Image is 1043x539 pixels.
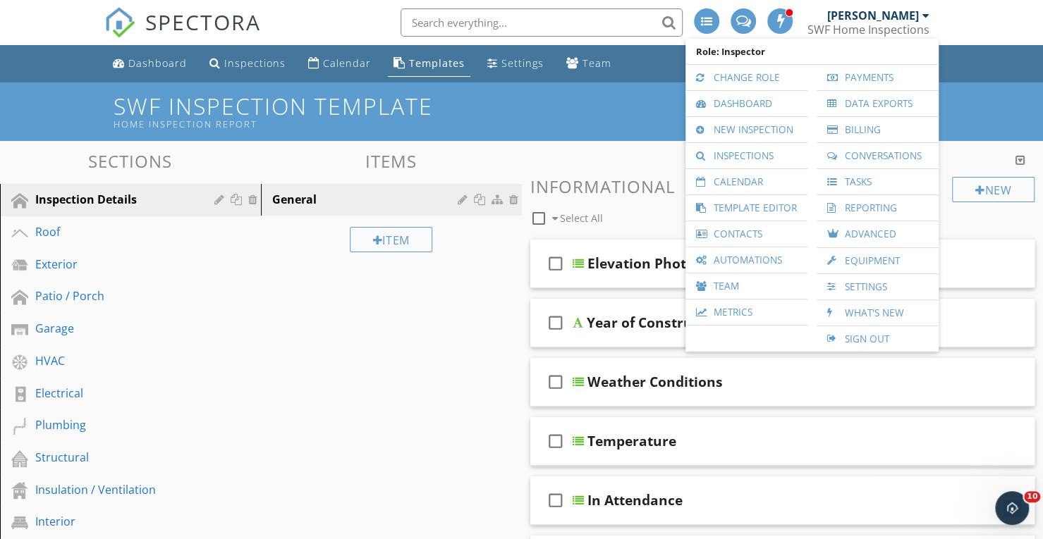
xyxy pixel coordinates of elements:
[104,7,135,38] img: The Best Home Inspection Software - Spectora
[530,151,1035,171] h3: Comments
[482,51,549,77] a: Settings
[35,513,194,530] div: Interior
[560,211,603,225] span: Select All
[128,56,187,70] div: Dashboard
[952,177,1035,202] div: New
[409,56,465,70] div: Templates
[824,326,932,352] a: Sign Out
[401,8,683,37] input: Search everything...
[693,91,800,116] a: Dashboard
[824,91,932,116] a: Data Exports
[587,255,712,272] div: Elevation Photo(s)
[693,273,800,299] a: Team
[35,416,194,433] div: Plumbing
[35,191,194,208] div: Inspection Details
[824,274,932,299] a: Settings
[824,169,932,194] a: Tasks
[35,449,194,466] div: Structural
[583,56,611,70] div: Team
[114,118,719,130] div: Home Inspection Report
[104,19,261,49] a: SPECTORA
[824,221,932,247] a: Advanced
[388,51,470,77] a: Templates
[693,195,800,221] a: Template Editor
[824,248,932,273] a: Equipment
[35,223,194,240] div: Roof
[693,117,800,142] a: New Inspection
[272,191,462,208] div: General
[693,169,800,194] a: Calendar
[544,483,567,517] i: check_box_outline_blank
[107,51,193,77] a: Dashboard
[35,287,194,304] div: Patio / Porch
[693,299,800,325] a: Metrics
[1024,491,1040,502] span: 10
[323,56,371,70] div: Calendar
[693,221,800,247] a: Contacts
[587,492,683,509] div: In Attendance
[261,151,522,171] h3: Items
[995,491,1029,525] iframe: Intercom live chat
[824,300,932,326] a: What's New
[303,51,377,77] a: Calendar
[501,56,544,70] div: Settings
[824,65,932,90] a: Payments
[561,51,617,77] a: Team
[693,143,800,168] a: Inspections
[587,373,723,390] div: Weather Conditions
[824,195,932,221] a: Reporting
[204,51,291,77] a: Inspections
[693,247,800,273] a: Automations
[544,365,567,399] i: check_box_outline_blank
[35,256,194,273] div: Exterior
[35,352,194,369] div: HVAC
[224,56,286,70] div: Inspections
[693,39,932,64] span: Role: Inspector
[35,481,194,498] div: Insulation / Ventilation
[587,314,727,331] div: Year of Construction
[824,143,932,168] a: Conversations
[544,306,567,340] i: check_box_outline_blank
[693,65,800,90] a: Change Role
[530,177,1035,196] h3: Informational
[114,94,930,130] h1: SWF Inspection Template
[544,424,567,458] i: check_box_outline_blank
[587,433,676,450] div: Temperature
[824,117,932,142] a: Billing
[544,247,567,280] i: check_box_outline_blank
[35,320,194,337] div: Garage
[827,8,919,23] div: [PERSON_NAME]
[35,385,194,402] div: Electrical
[807,23,929,37] div: SWF Home Inspections
[350,227,433,252] div: Item
[145,7,261,37] span: SPECTORA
